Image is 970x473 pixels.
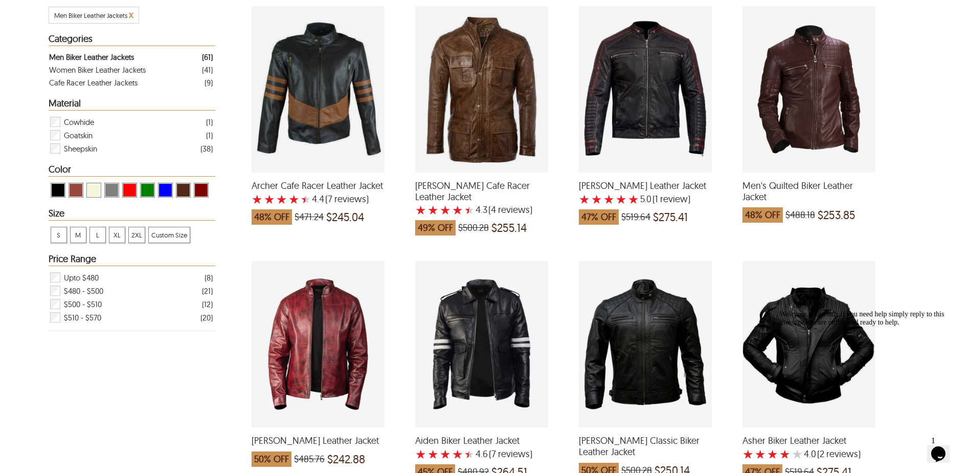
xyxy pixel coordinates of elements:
[4,4,169,20] span: Welcome to our site, if you need help simply reply to this message, we are online and ready to help.
[64,271,99,284] span: Upto $480
[49,51,213,63] a: Filter Men Biker Leather Jackets
[440,449,451,459] label: 3 rating
[140,183,155,198] div: View Green Men Biker Leather Jackets
[817,449,824,459] span: (2
[489,449,532,459] span: )
[792,449,803,459] label: 5 rating
[104,183,119,198] div: View Grey Men Biker Leather Jackets
[755,449,766,459] label: 2 rating
[415,166,548,241] a: Keith Cafe Racer Leather Jacket with a 4.25 Star Rating 4 Product Review which was at a price of ...
[176,183,191,198] div: View Brown ( Brand Color ) Men Biker Leather Jackets
[69,183,83,198] div: View Cognac Men Biker Leather Jackets
[49,254,216,266] div: Heading Filter Men Biker Leather Jackets by Price Range
[49,208,216,221] div: Heading Filter Men Biker Leather Jackets by Size
[49,164,216,177] div: Heading Filter Men Biker Leather Jackets by Color
[49,76,213,89] a: Filter Cafe Racer Leather Jackets
[491,223,527,233] span: $255.14
[742,180,875,202] span: Men's Quilted Biker Leather Jacket
[49,76,138,89] div: Cafe Racer Leather Jackets
[628,194,639,204] label: 5 rating
[49,63,146,76] div: Women Biker Leather Jackets
[742,435,875,446] span: Asher Biker Leather Jacket
[415,205,426,215] label: 1 rating
[824,449,858,459] span: reviews
[415,435,548,446] span: Aiden Biker Leather Jacket
[415,180,548,202] span: Keith Cafe Racer Leather Jacket
[49,51,134,63] div: Men Biker Leather Jackets
[49,98,216,111] div: Heading Filter Men Biker Leather Jackets by Material
[804,449,816,459] label: 4.0
[621,212,650,222] span: $519.64
[332,194,366,204] span: reviews
[86,183,101,198] div: View Beige Men Biker Leather Jackets
[488,205,532,215] span: )
[202,285,213,297] div: ( 21 )
[64,115,94,128] span: Cowhide
[252,180,385,191] span: Archer Cafe Racer Leather Jacket
[202,63,213,76] div: ( 41 )
[785,210,815,220] span: $488.18
[129,227,145,243] span: 2XL
[205,76,213,89] div: ( 9 )
[149,227,190,243] span: Custom Size
[109,227,125,243] span: XL
[489,449,496,459] span: (7
[653,212,688,222] span: $275.41
[288,194,300,204] label: 4 rating
[49,311,213,324] div: Filter $510 - $570 Men Biker Leather Jackets
[616,194,627,204] label: 4 rating
[440,205,451,215] label: 3 rating
[51,183,65,198] div: View Black Men Biker Leather Jackets
[496,449,530,459] span: reviews
[202,51,213,63] div: ( 61 )
[49,284,213,297] div: Filter $480 - $500 Men Biker Leather Jackets
[206,116,213,128] div: ( 1 )
[464,205,475,215] label: 5 rating
[49,34,216,46] div: Heading Filter Men Biker Leather Jackets by Categories
[767,449,778,459] label: 3 rating
[148,227,190,243] div: View Custom Size Men Biker Leather Jackets
[640,194,651,204] label: 5.0
[603,194,615,204] label: 3 rating
[817,449,861,459] span: )
[427,449,439,459] label: 2 rating
[326,212,364,222] span: $245.04
[579,435,712,457] span: Jason Classic Biker Leather Jacket
[129,9,133,20] span: x
[652,194,690,204] span: )
[64,142,97,155] span: Sheepskin
[49,128,213,142] div: Filter Goatskin Men Biker Leather Jackets
[415,220,456,235] span: 49% OFF
[276,194,287,204] label: 3 rating
[49,142,213,155] div: Filter Sheepskin Men Biker Leather Jackets
[89,227,106,243] div: View L Men Biker Leather Jackets
[252,435,385,446] span: Cory Biker Leather Jacket
[325,194,369,204] span: )
[206,129,213,142] div: ( 1 )
[71,227,86,243] span: M
[128,227,145,243] div: View 2XL Men Biker Leather Jackets
[129,11,133,19] a: Cancel Filter
[579,194,590,204] label: 1 rating
[458,223,489,233] span: $500.28
[294,454,325,464] span: $485.76
[49,63,213,76] div: Filter Women Biker Leather Jackets
[476,205,487,215] label: 4.3
[70,227,86,243] div: View M Men Biker Leather Jackets
[415,449,426,459] label: 1 rating
[4,4,188,20] div: Welcome to our site, if you need help simply reply to this message, we are online and ready to help.
[252,209,292,225] span: 48% OFF
[579,166,712,230] a: Caleb Biker Leather Jacket with a 5 Star Rating 1 Product Review which was at a price of $519.64,...
[194,183,209,198] div: View Maroon Men Biker Leather Jackets
[579,180,712,191] span: Caleb Biker Leather Jacket
[109,227,125,243] div: View XL Men Biker Leather Jackets
[252,194,263,204] label: 1 rating
[327,454,365,464] span: $242.88
[312,194,324,204] label: 4.4
[452,449,463,459] label: 4 rating
[51,227,66,243] span: S
[427,205,439,215] label: 2 rating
